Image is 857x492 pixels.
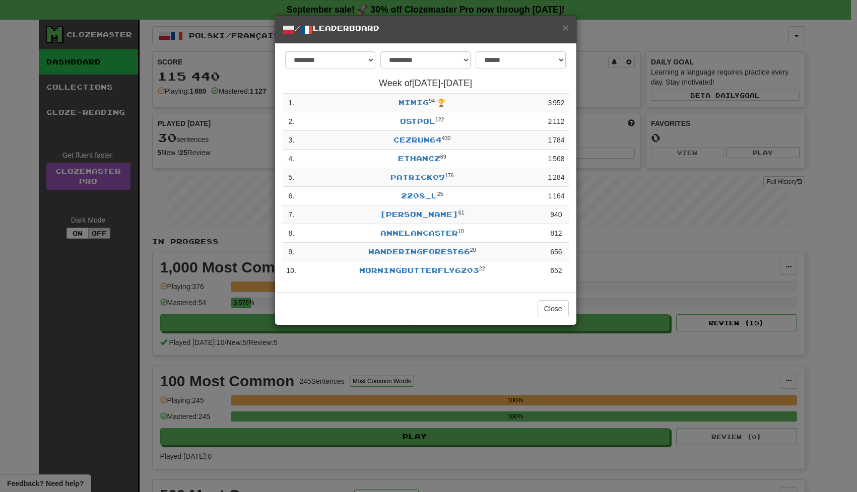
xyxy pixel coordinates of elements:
sup: Level 61 [458,209,465,216]
td: 9 . [283,243,300,261]
td: 3 . [283,131,300,150]
td: 1 284 [544,168,568,187]
a: 2208_l [401,191,437,200]
td: 812 [544,224,568,243]
td: 1 . [283,94,300,112]
a: Annelancaster [380,229,458,237]
td: 7 . [283,205,300,224]
sup: Level 430 [442,135,451,141]
sup: Level 20 [470,247,476,253]
a: MorningButterfly6203 [359,266,479,274]
a: Cezrun64 [393,135,442,144]
span: 🏆 [437,99,445,107]
sup: Level 69 [440,154,446,160]
a: MimiG [399,98,429,107]
sup: Level 122 [435,116,444,122]
button: Close [538,300,569,317]
a: [PERSON_NAME] [380,210,458,219]
td: 1 164 [544,187,568,205]
a: ethancz [398,154,440,163]
button: Close [562,22,568,33]
a: WanderingForest66 [368,247,470,256]
sup: Level 22 [479,265,485,271]
td: 6 . [283,187,300,205]
td: 652 [544,261,568,280]
td: 3 952 [544,94,568,112]
td: 2 112 [544,112,568,131]
h4: Week of [DATE] - [DATE] [283,79,569,89]
span: × [562,22,568,33]
sup: Level 176 [445,172,454,178]
td: 8 . [283,224,300,243]
td: 2 . [283,112,300,131]
sup: Level 25 [437,191,443,197]
td: 10 . [283,261,300,280]
td: 1 784 [544,131,568,150]
td: 656 [544,243,568,261]
td: 5 . [283,168,300,187]
td: 940 [544,205,568,224]
sup: Level 94 [429,98,435,104]
a: ostpol [400,117,435,125]
h5: / Leaderboard [283,23,569,36]
a: Patrick09 [390,173,445,181]
td: 1 568 [544,150,568,168]
sup: Level 10 [458,228,464,234]
td: 4 . [283,150,300,168]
